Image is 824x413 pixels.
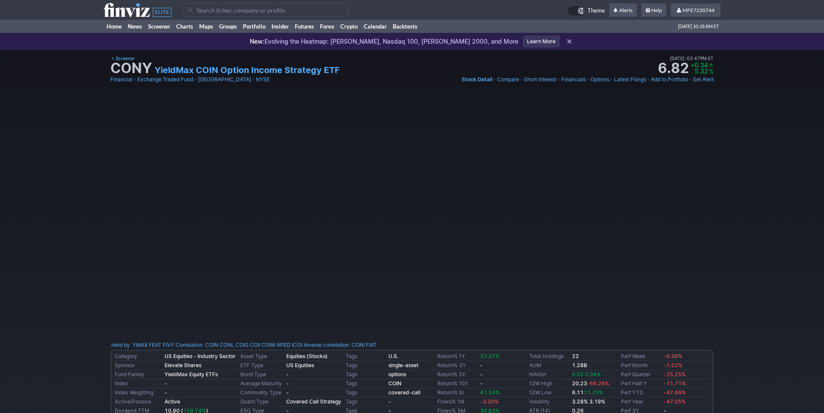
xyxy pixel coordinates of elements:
[480,389,500,396] span: 41.24%
[239,388,284,397] td: Commodity Type
[527,361,570,370] td: AUM
[286,380,289,387] b: -
[302,341,377,349] div: | :
[587,75,590,84] span: •
[641,3,666,17] a: Help
[585,371,601,378] span: 5.04%
[262,341,275,349] a: COIW
[695,67,708,75] span: 5.32
[198,75,251,84] a: [GEOGRAPHIC_DATA]
[678,20,719,33] span: [DATE] 10:18 AM ET
[111,341,174,349] div: :
[165,380,167,387] b: -
[388,353,398,359] b: U.S.
[165,389,167,396] b: -
[110,75,132,84] a: Financial
[344,397,387,407] td: Tags
[527,388,570,397] td: 52W Low
[286,371,289,378] b: -
[388,398,391,405] b: -
[388,371,406,378] a: options
[149,341,162,349] a: FEAT
[352,341,365,349] a: CONI
[194,75,197,84] span: •
[133,75,136,84] span: •
[614,75,646,84] a: Latest Filings
[286,353,328,359] b: Equities (Stocks)
[163,341,174,349] a: FIVY
[344,388,387,397] td: Tags
[388,389,420,396] a: covered-call
[286,362,314,368] b: US Equities
[239,352,284,361] td: Asset Type
[176,342,203,348] a: Correlation
[183,3,348,17] input: Search
[480,353,500,359] span: 22.37%
[165,353,236,359] b: US Equities - Industry Sector
[220,341,234,349] a: CONL
[137,75,193,84] a: Exchange Traded Fund
[240,20,268,33] a: Portfolio
[111,342,130,348] a: Held by
[588,6,605,16] span: Theme
[691,61,708,69] span: +0.34
[165,398,180,405] b: Active
[337,20,361,33] a: Crypto
[390,20,420,33] a: Backtests
[497,75,519,84] a: Compare
[493,75,496,84] span: •
[344,379,387,388] td: Tags
[304,342,349,348] a: Inverse correlation
[682,7,714,13] span: MFE7220744
[239,397,284,407] td: Quant Type
[527,379,570,388] td: 52W High
[619,352,662,361] td: Perf Week
[527,352,570,361] td: Total Holdings
[572,371,584,378] span: 6.50
[344,370,387,379] td: Tags
[619,370,662,379] td: Perf Quarter
[664,380,686,387] span: -11.71%
[664,353,682,359] span: -0.36%
[436,370,478,379] td: Return% 5Y
[113,388,163,397] td: Index Weighting
[480,362,483,368] b: -
[670,54,714,62] span: [DATE] 03:47PM ET
[344,352,387,361] td: Tags
[252,75,255,84] span: •
[436,361,478,370] td: Return% 3Y
[619,388,662,397] td: Perf YTD
[286,398,341,405] b: Covered Call Strategy
[619,361,662,370] td: Perf Month
[557,75,560,84] span: •
[388,380,401,387] b: COIN
[619,379,662,388] td: Perf Half Y
[113,370,163,379] td: Fund Family
[239,361,284,370] td: ETF Type
[165,371,218,378] b: YieldMax Equity ETFs
[572,362,587,368] b: 1.28B
[113,352,163,361] td: Category
[568,6,605,16] a: Theme
[436,379,478,388] td: Return% 10Y
[277,341,291,349] a: APED
[436,352,478,361] td: Return% 1Y
[614,76,646,83] span: Latest Filings
[145,20,173,33] a: Screener
[125,20,145,33] a: News
[110,61,152,75] h1: CONY
[480,398,499,405] span: -3.30%
[462,75,492,84] a: Stock Detail
[436,388,478,397] td: Return% SI
[361,20,390,33] a: Calendar
[113,361,163,370] td: Sponsor
[689,75,692,84] span: •
[462,76,492,83] span: Stock Detail
[113,397,163,407] td: Active/Passive
[165,362,201,368] b: Elevate Shares
[286,389,289,396] b: -
[174,341,302,349] div: | :
[155,64,340,76] a: YieldMax COIN Option Income Strategy ETF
